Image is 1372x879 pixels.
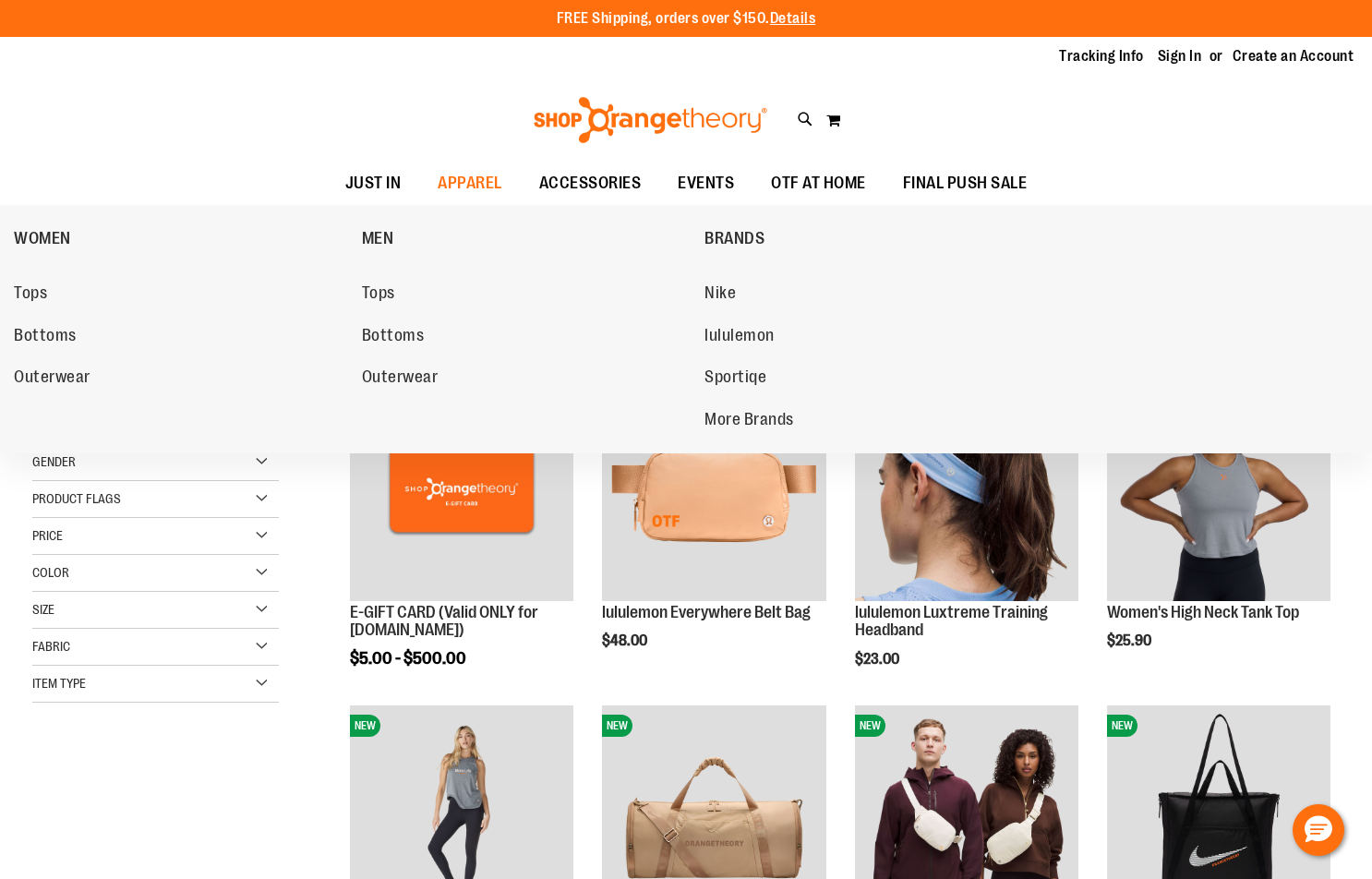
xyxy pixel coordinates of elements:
span: Size [32,602,54,617]
a: JUST IN [327,163,420,204]
img: Shop Orangetheory [531,97,770,143]
a: Tracking Info [1059,46,1144,66]
div: product [593,367,835,696]
span: Bottoms [362,326,425,349]
a: Outerwear [362,361,687,394]
img: Image of Womens BB High Neck Tank Grey [1107,377,1330,600]
a: WOMEN [14,214,353,262]
a: lululemon Everywhere Belt Bag [602,603,811,621]
a: ACCESSORIES [521,163,660,205]
a: EVENTS [659,163,752,205]
img: lululemon Everywhere Belt Bag [602,377,825,600]
span: Gender [32,454,76,469]
a: lululemon Luxtreme Training Headband [855,603,1048,640]
a: MEN [362,214,696,262]
span: WOMEN [14,229,71,252]
span: ACCESSORIES [539,163,642,204]
span: Outerwear [362,367,439,391]
div: product [846,367,1088,715]
span: Sportiqe [704,367,766,391]
span: More Brands [704,410,794,433]
img: E-GIFT CARD (Valid ONLY for ShopOrangetheory.com) [350,377,573,600]
a: BRANDS [704,214,1043,262]
div: product [341,367,583,715]
a: Sign In [1158,46,1202,66]
button: Hello, have a question? Let’s chat. [1293,804,1344,856]
a: OTF AT HOME [752,163,885,205]
span: Color [32,565,69,580]
a: E-GIFT CARD (Valid ONLY for ShopOrangetheory.com)NEW [350,377,573,603]
a: APPAREL [419,163,521,205]
span: Outerwear [14,367,90,391]
span: BRANDS [704,229,764,252]
span: Product Flags [32,491,121,506]
span: $48.00 [602,632,650,649]
a: Tops [362,277,687,310]
span: Nike [704,283,736,307]
span: NEW [1107,715,1137,737]
span: OTF AT HOME [771,163,866,204]
span: APPAREL [438,163,502,204]
span: NEW [602,715,632,737]
span: EVENTS [678,163,734,204]
span: FINAL PUSH SALE [903,163,1028,204]
a: Bottoms [362,319,687,353]
a: Create an Account [1233,46,1354,66]
a: lululemon Luxtreme Training HeadbandNEW [855,377,1078,603]
a: lululemon Everywhere Belt Bag NEW [602,377,825,603]
a: Image of Womens BB High Neck Tank GreyNEW [1107,377,1330,603]
p: FREE Shipping, orders over $150. [557,8,816,30]
a: Women's High Neck Tank Top [1107,603,1299,621]
span: Tops [14,283,47,307]
span: Bottoms [14,326,77,349]
span: $23.00 [855,651,902,668]
a: Details [770,10,816,27]
span: Fabric [32,639,70,654]
span: MEN [362,229,394,252]
div: product [1098,367,1340,696]
span: NEW [855,715,885,737]
span: Price [32,528,63,543]
span: Item Type [32,676,86,691]
img: lululemon Luxtreme Training Headband [855,377,1078,600]
span: lululemon [704,326,775,349]
span: $5.00 - $500.00 [350,649,466,668]
span: Tops [362,283,395,307]
span: JUST IN [345,163,402,204]
a: E-GIFT CARD (Valid ONLY for [DOMAIN_NAME]) [350,603,538,640]
span: $25.90 [1107,632,1154,649]
a: FINAL PUSH SALE [885,163,1046,205]
span: NEW [350,715,380,737]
